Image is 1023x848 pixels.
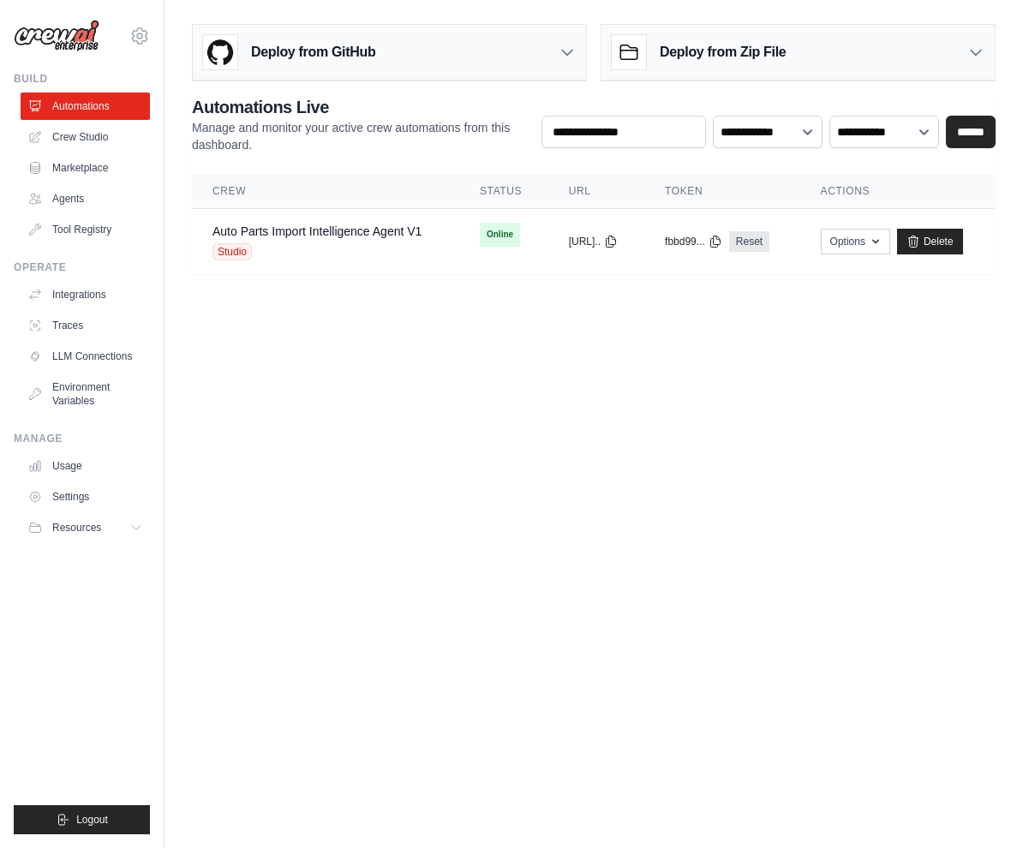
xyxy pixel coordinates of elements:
[212,224,422,238] a: Auto Parts Import Intelligence Agent V1
[459,174,548,209] th: Status
[480,223,520,247] span: Online
[21,343,150,370] a: LLM Connections
[21,483,150,511] a: Settings
[192,95,528,119] h2: Automations Live
[14,260,150,274] div: Operate
[14,805,150,834] button: Logout
[14,72,150,86] div: Build
[76,813,108,827] span: Logout
[14,20,99,52] img: Logo
[21,373,150,415] a: Environment Variables
[52,521,101,534] span: Resources
[644,174,799,209] th: Token
[192,174,459,209] th: Crew
[14,432,150,445] div: Manage
[21,154,150,182] a: Marketplace
[21,185,150,212] a: Agents
[192,119,528,153] p: Manage and monitor your active crew automations from this dashboard.
[212,243,252,260] span: Studio
[21,123,150,151] a: Crew Studio
[21,452,150,480] a: Usage
[897,229,963,254] a: Delete
[548,174,644,209] th: URL
[729,231,769,252] a: Reset
[665,235,722,248] button: fbbd99...
[821,229,890,254] button: Options
[21,514,150,541] button: Resources
[21,281,150,308] a: Integrations
[251,42,375,63] h3: Deploy from GitHub
[203,35,237,69] img: GitHub Logo
[660,42,786,63] h3: Deploy from Zip File
[21,312,150,339] a: Traces
[21,216,150,243] a: Tool Registry
[21,93,150,120] a: Automations
[800,174,996,209] th: Actions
